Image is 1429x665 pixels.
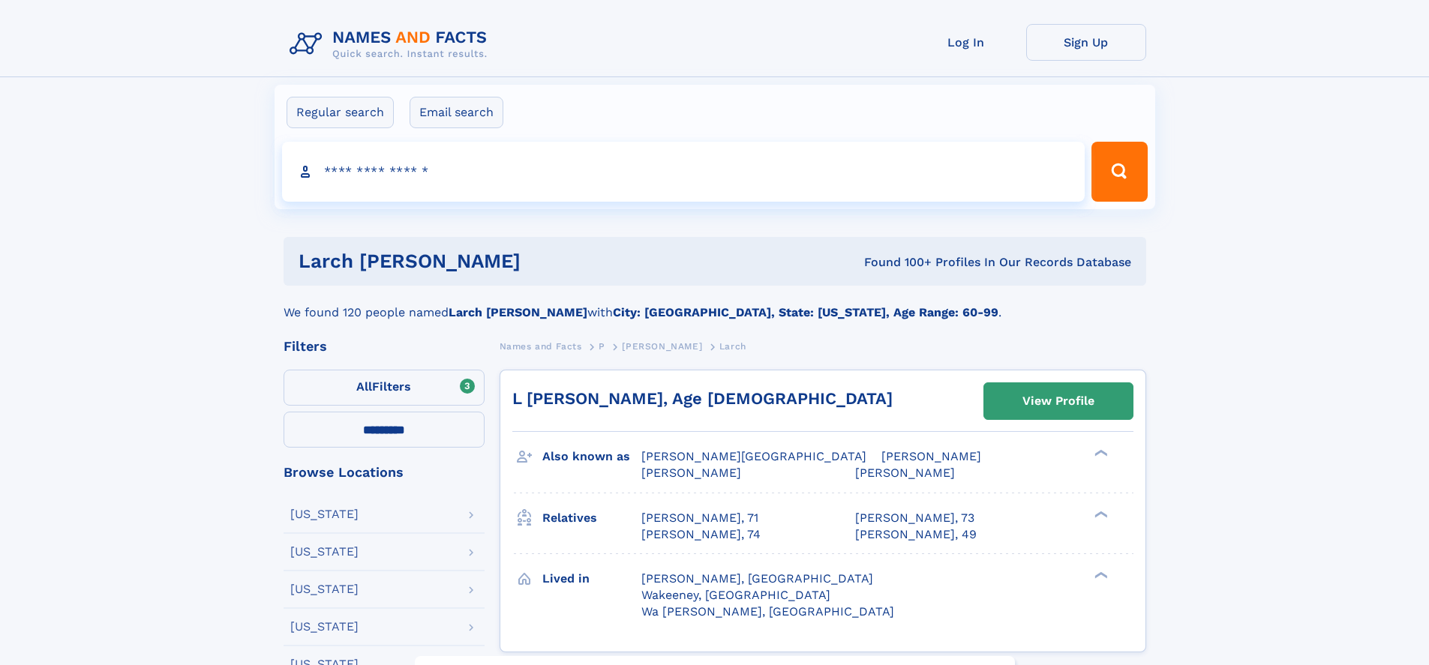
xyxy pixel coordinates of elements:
span: All [356,379,372,394]
div: Browse Locations [284,466,485,479]
div: Found 100+ Profiles In Our Records Database [692,254,1131,271]
h3: Also known as [542,444,641,469]
label: Email search [410,97,503,128]
div: We found 120 people named with . [284,286,1146,322]
div: [US_STATE] [290,508,359,520]
div: ❯ [1091,509,1109,519]
div: View Profile [1022,384,1094,418]
a: Sign Up [1026,24,1146,61]
span: [PERSON_NAME][GEOGRAPHIC_DATA] [641,449,866,463]
a: Log In [906,24,1026,61]
label: Regular search [287,97,394,128]
h3: Relatives [542,505,641,531]
div: Filters [284,340,485,353]
div: ❯ [1091,448,1109,458]
span: P [599,341,605,352]
a: [PERSON_NAME], 74 [641,526,761,543]
div: ❯ [1091,570,1109,580]
span: [PERSON_NAME] [622,341,702,352]
input: search input [282,142,1085,202]
span: [PERSON_NAME] [881,449,981,463]
a: P [599,337,605,355]
a: L [PERSON_NAME], Age [DEMOGRAPHIC_DATA] [512,389,893,408]
b: City: [GEOGRAPHIC_DATA], State: [US_STATE], Age Range: 60-99 [613,305,998,319]
span: Wakeeney, [GEOGRAPHIC_DATA] [641,588,830,602]
span: Wa [PERSON_NAME], [GEOGRAPHIC_DATA] [641,604,894,619]
span: [PERSON_NAME], [GEOGRAPHIC_DATA] [641,571,873,586]
div: [US_STATE] [290,583,359,595]
div: [US_STATE] [290,621,359,633]
a: [PERSON_NAME], 49 [855,526,977,543]
b: Larch [PERSON_NAME] [449,305,587,319]
a: Names and Facts [500,337,582,355]
button: Search Button [1091,142,1147,202]
a: [PERSON_NAME] [622,337,702,355]
label: Filters [284,370,485,406]
h3: Lived in [542,566,641,592]
a: [PERSON_NAME], 71 [641,510,758,526]
a: [PERSON_NAME], 73 [855,510,974,526]
span: [PERSON_NAME] [641,466,741,480]
span: Larch [719,341,746,352]
a: View Profile [984,383,1133,419]
h1: larch [PERSON_NAME] [299,252,692,271]
div: [US_STATE] [290,546,359,558]
img: Logo Names and Facts [284,24,500,64]
span: [PERSON_NAME] [855,466,955,480]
